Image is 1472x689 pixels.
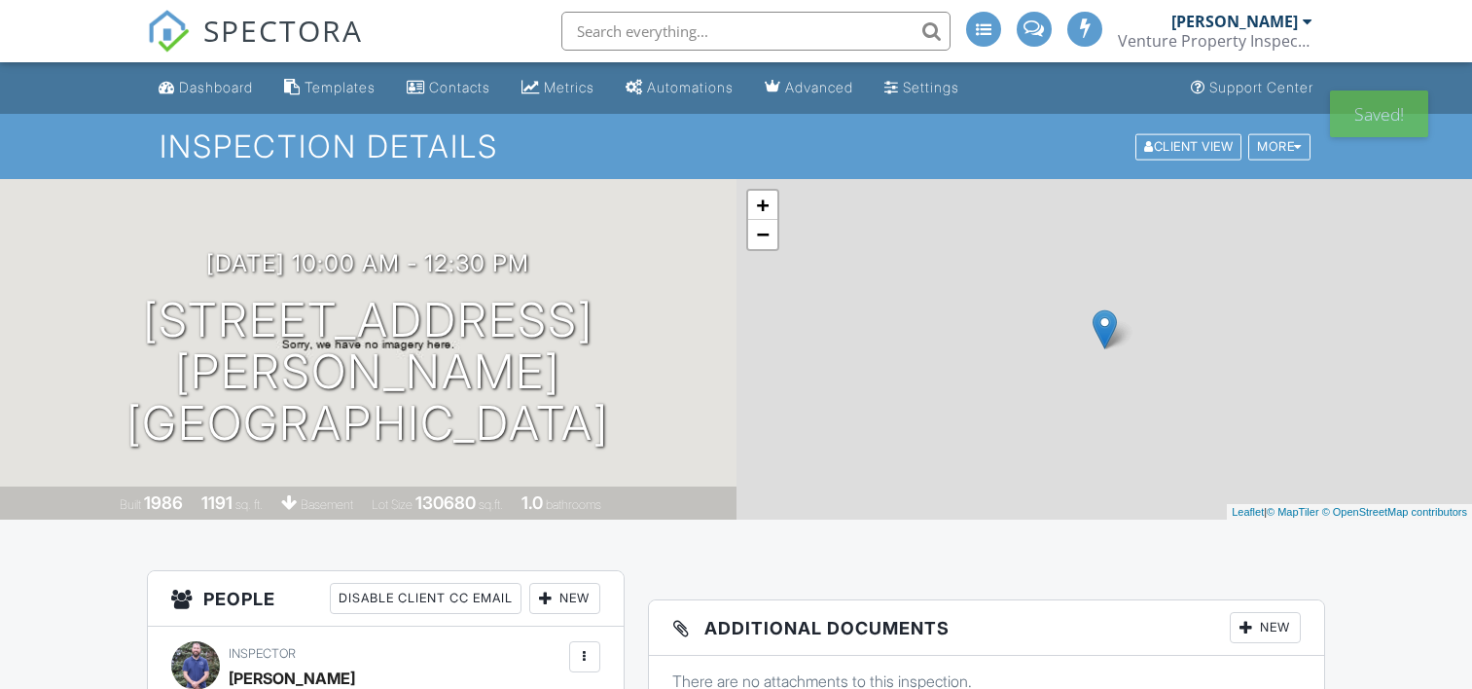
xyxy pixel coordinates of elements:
div: Saved! [1330,91,1428,137]
div: New [1230,612,1301,643]
a: Zoom in [748,191,777,220]
a: Client View [1133,138,1246,153]
div: [PERSON_NAME] [1171,12,1298,31]
a: Automations (Advanced) [618,70,741,106]
h1: Inspection Details [160,129,1312,163]
div: Automations [647,79,734,95]
div: Client View [1135,133,1241,160]
div: Dashboard [179,79,253,95]
a: Advanced [757,70,861,106]
span: basement [301,497,353,512]
div: 1.0 [521,492,543,513]
div: Templates [305,79,376,95]
div: New [529,583,600,614]
h3: People [148,571,623,627]
a: SPECTORA [147,26,363,67]
a: © MapTiler [1267,506,1319,518]
span: bathrooms [546,497,601,512]
span: SPECTORA [203,10,363,51]
a: Leaflet [1232,506,1264,518]
a: Settings [877,70,967,106]
a: Metrics [514,70,602,106]
a: Support Center [1183,70,1321,106]
div: Metrics [544,79,594,95]
div: Advanced [785,79,853,95]
span: sq.ft. [479,497,503,512]
h3: Additional Documents [649,600,1324,656]
div: Settings [903,79,959,95]
input: Search everything... [561,12,951,51]
div: 1191 [201,492,233,513]
div: 130680 [415,492,476,513]
span: Lot Size [372,497,413,512]
div: Venture Property Inspections, LLC [1118,31,1312,51]
span: Built [120,497,141,512]
div: Support Center [1209,79,1313,95]
a: Contacts [399,70,498,106]
a: Dashboard [151,70,261,106]
a: © OpenStreetMap contributors [1322,506,1467,518]
a: Templates [276,70,383,106]
h1: [STREET_ADDRESS][PERSON_NAME] [GEOGRAPHIC_DATA] [31,295,705,449]
span: Inspector [229,646,296,661]
div: Contacts [429,79,490,95]
span: sq. ft. [235,497,263,512]
a: Zoom out [748,220,777,249]
div: Disable Client CC Email [330,583,521,614]
div: 1986 [144,492,183,513]
img: The Best Home Inspection Software - Spectora [147,10,190,53]
div: More [1248,133,1310,160]
div: | [1227,504,1472,521]
h3: [DATE] 10:00 am - 12:30 pm [206,250,529,276]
